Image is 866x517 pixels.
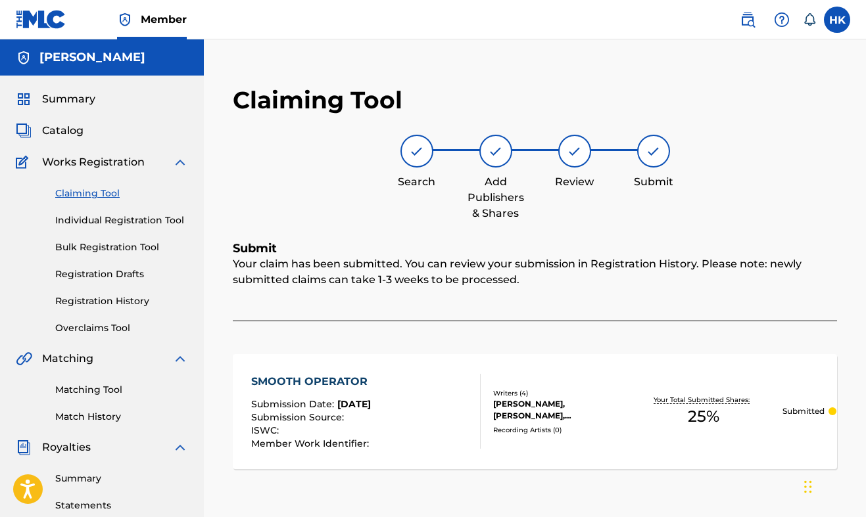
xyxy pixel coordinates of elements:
img: expand [172,351,188,367]
img: Catalog [16,123,32,139]
a: Public Search [734,7,761,33]
div: Recording Artists ( 0 ) [493,425,624,435]
div: Search [384,174,450,190]
span: ISWC : [251,424,282,436]
span: Member [141,12,187,27]
a: Registration Drafts [55,267,188,281]
div: Notifications [803,13,816,26]
div: Review [542,174,608,190]
p: Submitted [782,405,825,417]
div: Drag [804,467,812,506]
iframe: Resource Center [829,326,866,435]
div: SMOOTH OPERATOR [251,374,374,390]
a: Bulk Registration Tool [55,240,188,254]
div: User Menu [824,7,850,33]
div: [PERSON_NAME], [PERSON_NAME], [PERSON_NAME] L DE [PERSON_NAME] IGE [493,398,624,422]
span: Royalties [42,439,91,455]
a: SMOOTH OPERATORSubmission Date:[DATE]Submission Source:ISWC:Member Work Identifier:Writers (4)[PE... [233,354,837,469]
img: Accounts [16,50,32,66]
img: expand [172,439,188,455]
span: Catalog [42,123,84,139]
a: Overclaims Tool [55,321,188,335]
span: 25 % [688,405,719,428]
img: Summary [16,91,32,107]
div: Add Publishers & Shares [463,174,529,221]
a: Match History [55,410,188,424]
span: Works Registration [42,154,145,170]
img: Top Rightsholder [117,12,133,28]
a: CatalogCatalog [16,123,84,139]
img: Matching [16,351,32,367]
span: [DATE] [337,398,371,410]
img: MLC Logo [16,10,66,29]
a: SummarySummary [16,91,95,107]
span: Submission Date : [251,398,337,410]
p: Your Total Submitted Shares: [654,395,753,405]
div: Submit [621,174,686,190]
img: search [740,12,756,28]
img: step indicator icon for Review [567,143,583,159]
span: Matching [42,351,93,367]
img: step indicator icon for Add Publishers & Shares [488,143,504,159]
a: Registration History [55,294,188,308]
h2: Claiming Tool [233,85,402,115]
iframe: Chat Widget [800,454,866,517]
img: expand [172,154,188,170]
a: Claiming Tool [55,187,188,200]
div: Help [769,7,795,33]
a: Statements [55,499,188,512]
div: Your claim has been submitted. You can review your submission in Registration History. Please not... [233,256,837,321]
img: step indicator icon for Search [409,143,425,159]
a: Individual Registration Tool [55,214,188,227]
span: Member Work Identifier : [251,438,372,449]
div: Writers ( 4 ) [493,388,624,398]
img: Works Registration [16,154,33,170]
a: Summary [55,472,188,485]
img: Royalties [16,439,32,455]
img: help [774,12,790,28]
h5: Submit [233,241,837,256]
span: Submission Source : [251,411,347,423]
img: step indicator icon for Submit [646,143,662,159]
h5: Hassan kone [39,50,145,65]
span: Summary [42,91,95,107]
a: Matching Tool [55,383,188,397]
